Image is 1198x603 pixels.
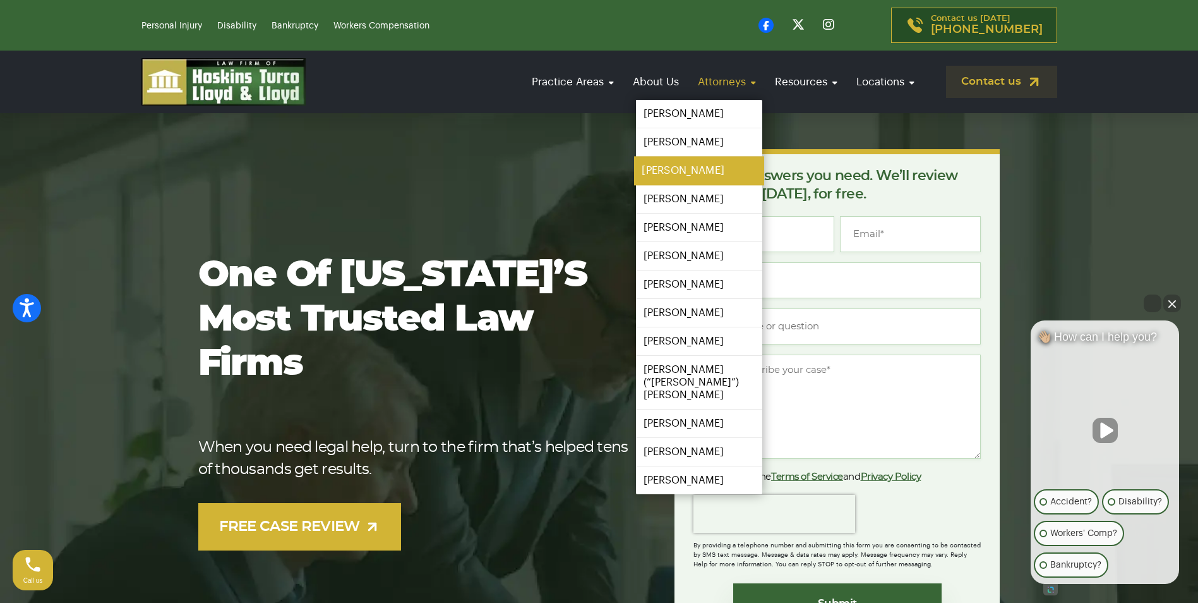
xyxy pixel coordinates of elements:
[636,356,762,409] a: [PERSON_NAME] (“[PERSON_NAME]”) [PERSON_NAME]
[636,128,762,156] a: [PERSON_NAME]
[636,299,762,327] a: [PERSON_NAME]
[693,470,921,485] label: I agree to the and
[931,15,1043,36] p: Contact us [DATE]
[525,64,620,100] a: Practice Areas
[636,438,762,466] a: [PERSON_NAME]
[141,58,306,106] img: logo
[946,66,1057,98] a: Contact us
[636,410,762,437] a: [PERSON_NAME]
[1118,494,1162,509] p: Disability?
[692,64,762,100] a: Attorneys
[850,64,921,100] a: Locations
[636,466,762,494] a: [PERSON_NAME]
[364,519,380,535] img: arrow-up-right-light.svg
[1050,526,1117,541] p: Workers' Comp?
[272,21,318,30] a: Bankruptcy
[769,64,844,100] a: Resources
[198,437,635,481] p: When you need legal help, turn to the firm that’s helped tens of thousands get results.
[636,327,762,355] a: [PERSON_NAME]
[771,472,843,482] a: Terms of Service
[1144,295,1161,312] a: Open direct chat
[636,271,762,298] a: [PERSON_NAME]
[636,214,762,241] a: [PERSON_NAME]
[198,253,635,386] h1: One of [US_STATE]’s most trusted law firms
[693,533,981,569] div: By providing a telephone number and submitting this form you are consenting to be contacted by SM...
[634,157,764,185] a: [PERSON_NAME]
[693,495,855,533] iframe: reCAPTCHA
[636,100,762,128] a: [PERSON_NAME]
[626,64,685,100] a: About Us
[1050,494,1092,509] p: Accident?
[1163,295,1181,312] button: Close Intaker Chat Widget
[636,185,762,213] a: [PERSON_NAME]
[333,21,429,30] a: Workers Compensation
[693,262,981,298] input: Phone*
[840,216,981,252] input: Email*
[891,8,1057,43] a: Contact us [DATE][PHONE_NUMBER]
[1031,330,1179,350] div: 👋🏼 How can I help you?
[141,21,202,30] a: Personal Injury
[861,472,921,482] a: Privacy Policy
[217,21,256,30] a: Disability
[636,242,762,270] a: [PERSON_NAME]
[693,308,981,344] input: Type of case or question
[693,167,981,204] p: Get the answers you need. We’ll review your case [DATE], for free.
[931,23,1043,36] span: [PHONE_NUMBER]
[693,216,834,252] input: Full Name
[198,503,402,551] a: FREE CASE REVIEW
[23,577,43,584] span: Call us
[1050,557,1101,573] p: Bankruptcy?
[1093,418,1118,443] button: Unmute video
[1043,584,1058,595] a: Open intaker chat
